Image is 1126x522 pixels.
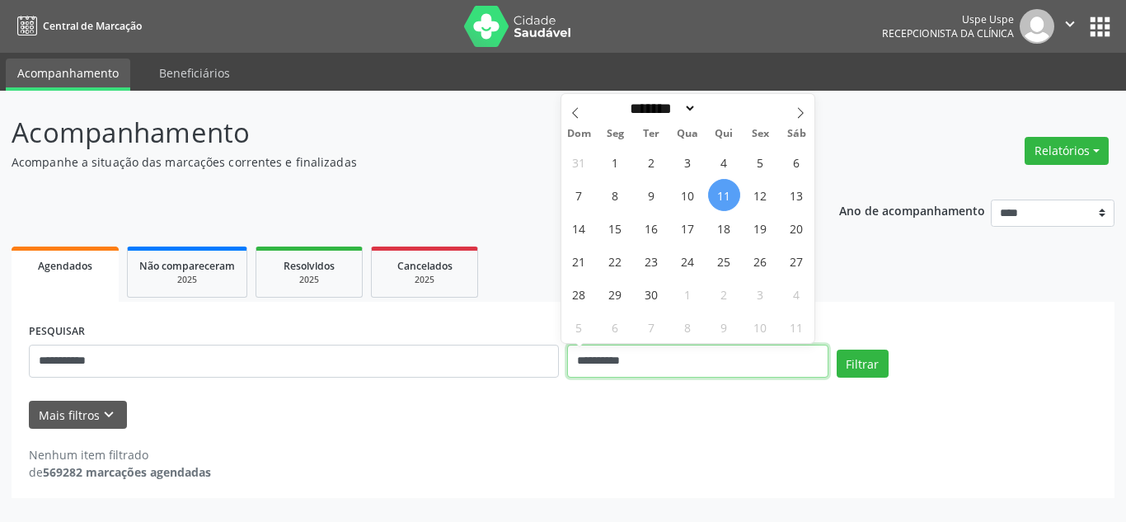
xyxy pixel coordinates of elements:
[599,278,631,310] span: Setembro 29, 2025
[672,245,704,277] span: Setembro 24, 2025
[672,212,704,244] span: Setembro 17, 2025
[708,311,740,343] span: Outubro 9, 2025
[744,311,776,343] span: Outubro 10, 2025
[563,212,595,244] span: Setembro 14, 2025
[742,129,778,139] span: Sex
[38,259,92,273] span: Agendados
[29,401,127,430] button: Mais filtroskeyboard_arrow_down
[672,311,704,343] span: Outubro 8, 2025
[839,200,985,220] p: Ano de acompanhamento
[625,100,697,117] select: Month
[669,129,706,139] span: Qua
[778,129,814,139] span: Sáb
[781,179,813,211] span: Setembro 13, 2025
[1054,9,1086,44] button: 
[633,129,669,139] span: Ter
[268,274,350,286] div: 2025
[563,146,595,178] span: Agosto 31, 2025
[563,311,595,343] span: Outubro 5, 2025
[744,245,776,277] span: Setembro 26, 2025
[837,350,889,378] button: Filtrar
[744,278,776,310] span: Outubro 3, 2025
[781,245,813,277] span: Setembro 27, 2025
[43,19,142,33] span: Central de Marcação
[599,212,631,244] span: Setembro 15, 2025
[1020,9,1054,44] img: img
[697,100,751,117] input: Year
[706,129,742,139] span: Qui
[672,278,704,310] span: Outubro 1, 2025
[636,146,668,178] span: Setembro 2, 2025
[139,259,235,273] span: Não compareceram
[599,245,631,277] span: Setembro 22, 2025
[29,446,211,463] div: Nenhum item filtrado
[744,212,776,244] span: Setembro 19, 2025
[12,153,784,171] p: Acompanhe a situação das marcações correntes e finalizadas
[1086,12,1114,41] button: apps
[744,179,776,211] span: Setembro 12, 2025
[636,278,668,310] span: Setembro 30, 2025
[139,274,235,286] div: 2025
[744,146,776,178] span: Setembro 5, 2025
[781,212,813,244] span: Setembro 20, 2025
[6,59,130,91] a: Acompanhamento
[100,406,118,424] i: keyboard_arrow_down
[284,259,335,273] span: Resolvidos
[597,129,633,139] span: Seg
[397,259,453,273] span: Cancelados
[599,146,631,178] span: Setembro 1, 2025
[708,146,740,178] span: Setembro 4, 2025
[672,179,704,211] span: Setembro 10, 2025
[1025,137,1109,165] button: Relatórios
[882,26,1014,40] span: Recepcionista da clínica
[12,12,142,40] a: Central de Marcação
[708,278,740,310] span: Outubro 2, 2025
[672,146,704,178] span: Setembro 3, 2025
[599,179,631,211] span: Setembro 8, 2025
[148,59,242,87] a: Beneficiários
[561,129,598,139] span: Dom
[636,311,668,343] span: Outubro 7, 2025
[708,212,740,244] span: Setembro 18, 2025
[29,463,211,481] div: de
[383,274,466,286] div: 2025
[708,245,740,277] span: Setembro 25, 2025
[636,245,668,277] span: Setembro 23, 2025
[1061,15,1079,33] i: 
[636,212,668,244] span: Setembro 16, 2025
[708,179,740,211] span: Setembro 11, 2025
[781,146,813,178] span: Setembro 6, 2025
[563,245,595,277] span: Setembro 21, 2025
[43,464,211,480] strong: 569282 marcações agendadas
[599,311,631,343] span: Outubro 6, 2025
[563,278,595,310] span: Setembro 28, 2025
[781,278,813,310] span: Outubro 4, 2025
[636,179,668,211] span: Setembro 9, 2025
[563,179,595,211] span: Setembro 7, 2025
[781,311,813,343] span: Outubro 11, 2025
[12,112,784,153] p: Acompanhamento
[29,319,85,345] label: PESQUISAR
[882,12,1014,26] div: Uspe Uspe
